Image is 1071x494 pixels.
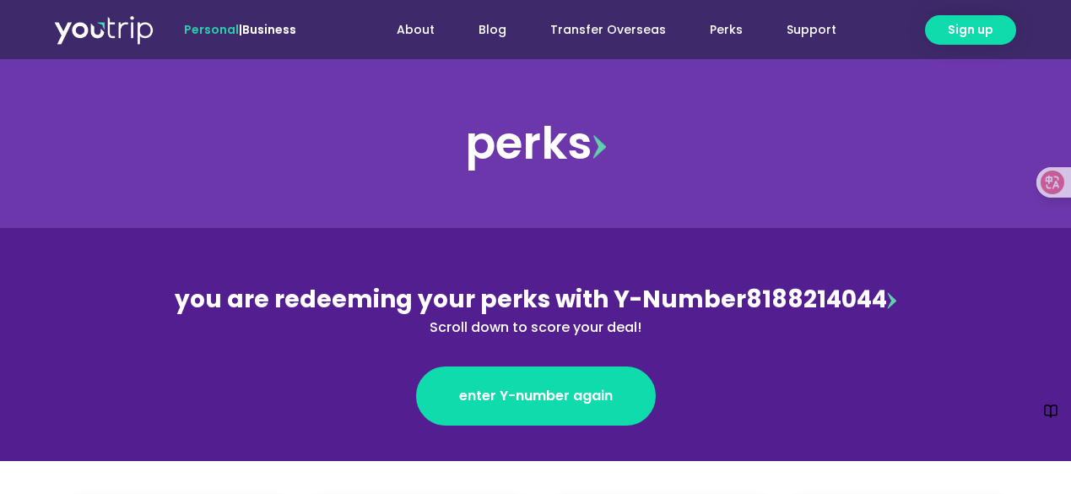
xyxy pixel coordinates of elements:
a: Support [765,14,858,46]
nav: Menu [342,14,858,46]
a: enter Y-number again [416,366,656,426]
a: About [375,14,457,46]
a: Transfer Overseas [528,14,688,46]
a: Business [242,21,296,38]
span: Personal [184,21,239,38]
a: Perks [688,14,765,46]
span: you are redeeming your perks with Y-Number [175,283,746,316]
div: Scroll down to score your deal! [170,318,902,338]
span: | [184,21,296,38]
a: Blog [457,14,528,46]
span: Sign up [948,21,993,39]
span: enter Y-number again [459,386,613,406]
a: Sign up [925,15,1016,45]
div: 8188214044 [170,282,902,338]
